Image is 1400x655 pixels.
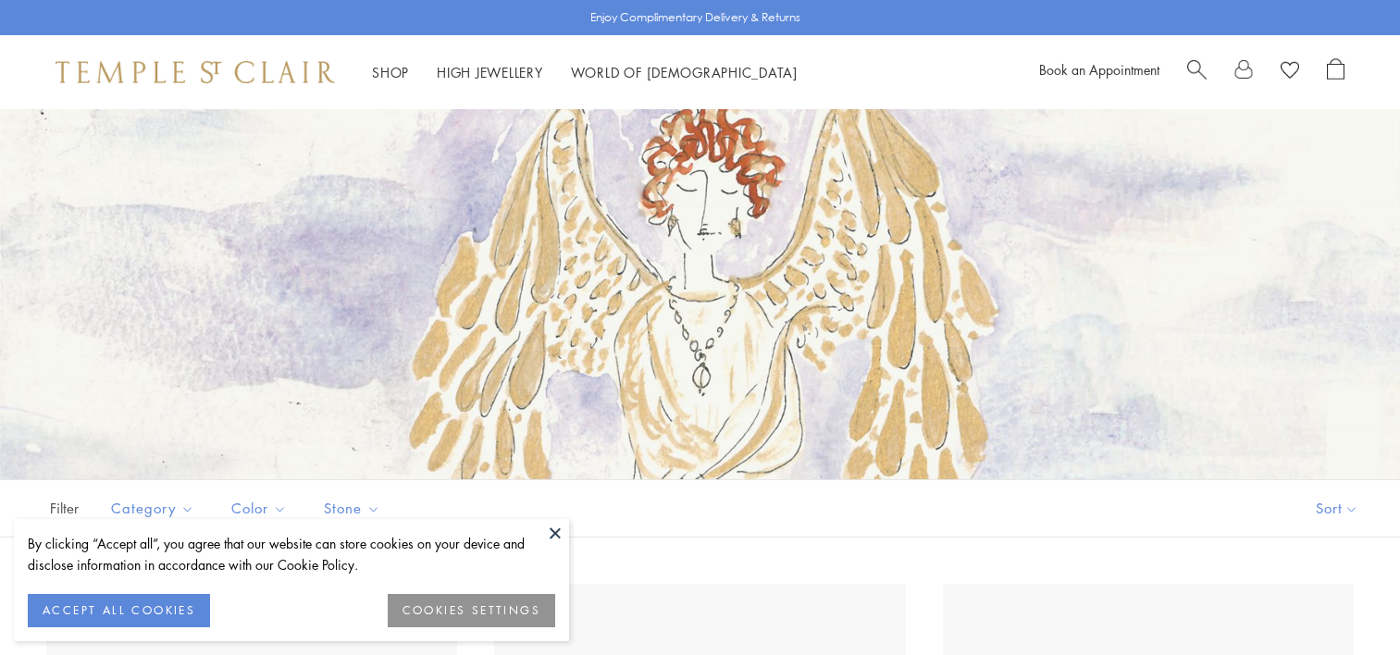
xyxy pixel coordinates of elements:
[1281,58,1299,86] a: View Wishlist
[28,533,555,575] div: By clicking “Accept all”, you agree that our website can store cookies on your device and disclos...
[222,497,301,520] span: Color
[590,8,800,27] p: Enjoy Complimentary Delivery & Returns
[372,61,798,84] nav: Main navigation
[102,497,208,520] span: Category
[1327,58,1344,86] a: Open Shopping Bag
[388,594,555,627] button: COOKIES SETTINGS
[571,63,798,81] a: World of [DEMOGRAPHIC_DATA]World of [DEMOGRAPHIC_DATA]
[97,488,208,529] button: Category
[217,488,301,529] button: Color
[437,63,543,81] a: High JewelleryHigh Jewellery
[56,61,335,83] img: Temple St. Clair
[310,488,394,529] button: Stone
[315,497,394,520] span: Stone
[1039,60,1159,79] a: Book an Appointment
[1274,480,1400,537] button: Show sort by
[1187,58,1207,86] a: Search
[372,63,409,81] a: ShopShop
[28,594,210,627] button: ACCEPT ALL COOKIES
